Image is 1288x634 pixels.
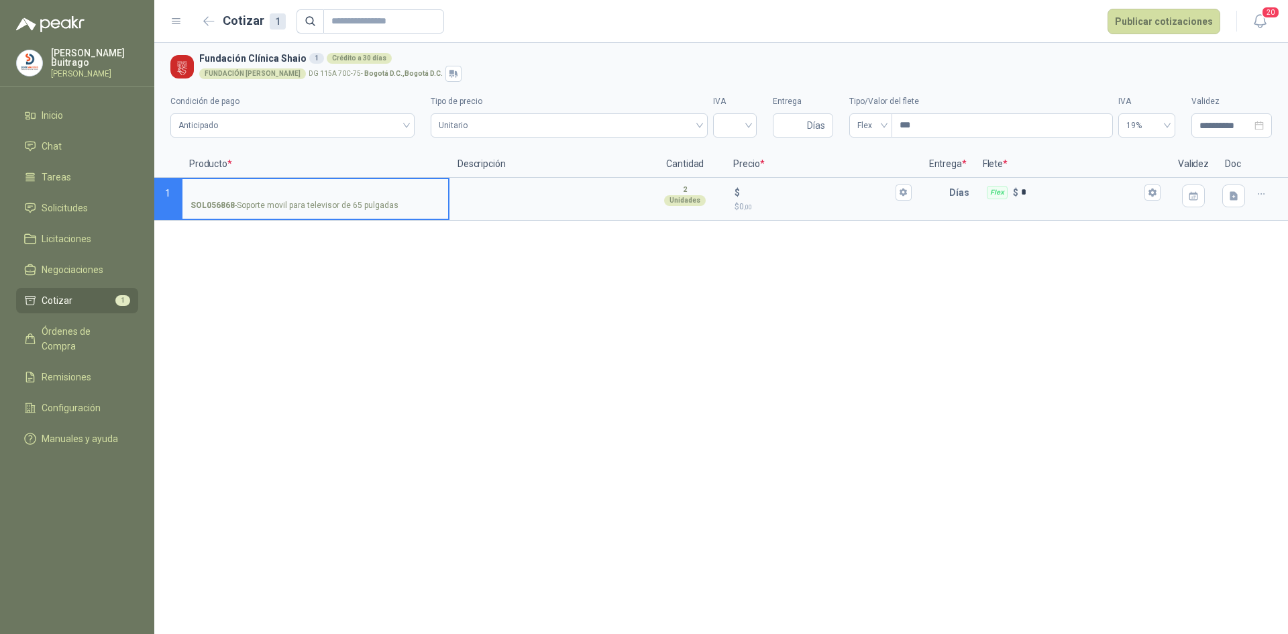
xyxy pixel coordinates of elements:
[849,95,1113,108] label: Tipo/Valor del flete
[181,151,449,178] p: Producto
[683,184,687,195] p: 2
[51,48,138,67] p: [PERSON_NAME] Buitrago
[16,288,138,313] a: Cotizar1
[16,257,138,282] a: Negociaciones
[1108,9,1220,34] button: Publicar cotizaciones
[449,151,645,178] p: Descripción
[16,164,138,190] a: Tareas
[42,231,91,246] span: Licitaciones
[1248,9,1272,34] button: 20
[735,185,740,200] p: $
[773,95,833,108] label: Entrega
[115,295,130,306] span: 1
[42,262,103,277] span: Negociaciones
[270,13,286,30] div: 1
[191,199,398,212] p: - Soporte movil para televisor de 65 pulgadas
[1021,187,1142,197] input: Flex $
[178,115,407,136] span: Anticipado
[645,151,725,178] p: Cantidad
[51,70,138,78] p: [PERSON_NAME]
[17,50,42,76] img: Company Logo
[921,151,975,178] p: Entrega
[713,95,757,108] label: IVA
[949,179,975,206] p: Días
[16,319,138,359] a: Órdenes de Compra
[42,401,101,415] span: Configuración
[199,51,1267,66] h3: Fundación Clínica Shaio
[739,202,752,211] span: 0
[309,53,324,64] div: 1
[16,395,138,421] a: Configuración
[725,151,920,178] p: Precio
[16,103,138,128] a: Inicio
[1261,6,1280,19] span: 20
[807,114,825,137] span: Días
[170,55,194,78] img: Company Logo
[735,201,911,213] p: $
[975,151,1170,178] p: Flete
[1170,151,1217,178] p: Validez
[42,431,118,446] span: Manuales y ayuda
[16,226,138,252] a: Licitaciones
[1013,185,1018,200] p: $
[1217,151,1250,178] p: Doc
[1191,95,1272,108] label: Validez
[1144,184,1161,201] button: Flex $
[42,324,125,354] span: Órdenes de Compra
[42,170,71,184] span: Tareas
[16,134,138,159] a: Chat
[16,364,138,390] a: Remisiones
[1118,95,1175,108] label: IVA
[327,53,392,64] div: Crédito a 30 días
[16,426,138,452] a: Manuales y ayuda
[191,199,235,212] strong: SOL056868
[439,115,700,136] span: Unitario
[223,11,286,30] h2: Cotizar
[16,16,85,32] img: Logo peakr
[42,293,72,308] span: Cotizar
[16,195,138,221] a: Solicitudes
[42,370,91,384] span: Remisiones
[42,108,63,123] span: Inicio
[42,139,62,154] span: Chat
[199,68,306,79] div: FUNDACIÓN [PERSON_NAME]
[309,70,443,77] p: DG 115A 70C-75 -
[857,115,884,136] span: Flex
[744,203,752,211] span: ,00
[431,95,708,108] label: Tipo de precio
[664,195,706,206] div: Unidades
[165,188,170,199] span: 1
[191,188,440,198] input: SOL056868-Soporte movil para televisor de 65 pulgadas
[364,70,443,77] strong: Bogotá D.C. , Bogotá D.C.
[896,184,912,201] button: $$0,00
[42,201,88,215] span: Solicitudes
[987,186,1008,199] div: Flex
[170,95,415,108] label: Condición de pago
[743,187,892,197] input: $$0,00
[1126,115,1167,136] span: 19%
